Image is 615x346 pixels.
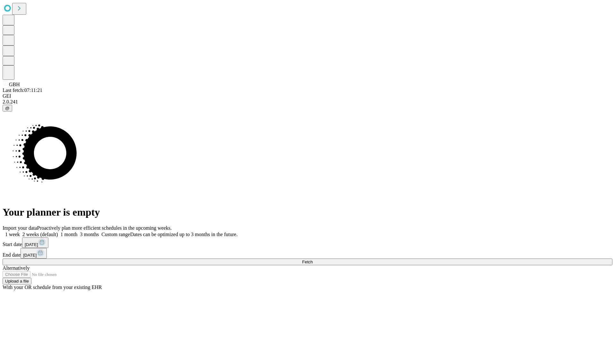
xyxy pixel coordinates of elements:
[102,232,130,237] span: Custom range
[61,232,78,237] span: 1 month
[3,265,29,271] span: Alternatively
[3,206,612,218] h1: Your planner is empty
[3,225,37,231] span: Import your data
[9,82,20,87] span: GBH
[302,259,313,264] span: Fetch
[20,248,47,259] button: [DATE]
[3,93,612,99] div: GEI
[3,237,612,248] div: Start date
[3,284,102,290] span: With your OR schedule from your existing EHR
[23,253,37,258] span: [DATE]
[3,105,12,111] button: @
[3,248,612,259] div: End date
[3,259,612,265] button: Fetch
[5,232,20,237] span: 1 week
[3,99,612,105] div: 2.0.241
[37,225,172,231] span: Proactively plan more efficient schedules in the upcoming weeks.
[80,232,99,237] span: 3 months
[3,278,31,284] button: Upload a file
[130,232,237,237] span: Dates can be optimized up to 3 months in the future.
[5,106,10,111] span: @
[25,242,38,247] span: [DATE]
[3,87,42,93] span: Last fetch: 07:11:21
[22,237,48,248] button: [DATE]
[22,232,58,237] span: 2 weeks (default)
